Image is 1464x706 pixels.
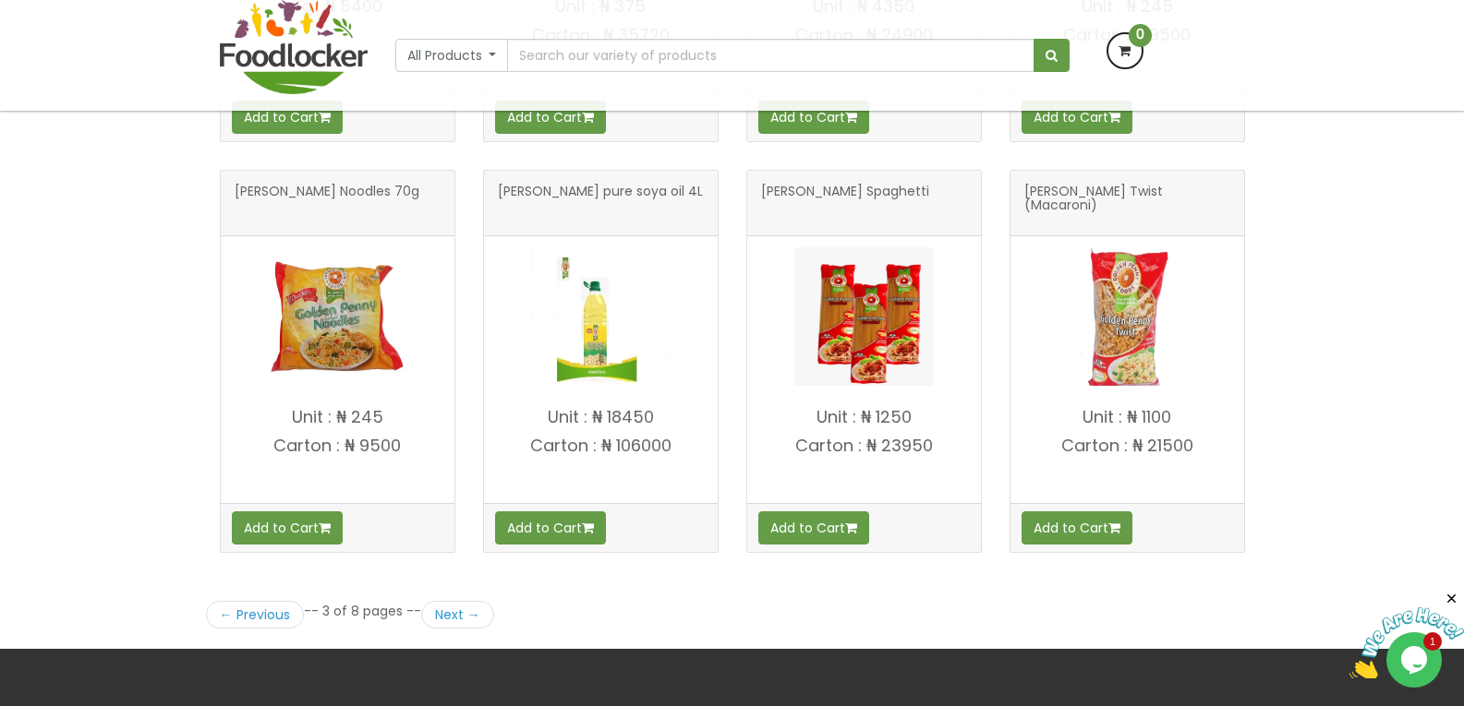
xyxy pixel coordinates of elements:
[1349,591,1464,678] iframe: chat widget
[1058,247,1196,386] img: Golden Penny Twist (Macaroni)
[1010,408,1244,426] p: Unit : ₦ 1100
[1022,101,1132,134] button: Add to Cart
[221,408,454,426] p: Unit : ₦ 245
[845,111,857,124] i: Add to cart
[484,437,718,455] p: Carton : ₦ 106000
[531,247,670,386] img: Golden penny pure soya oil 4L
[1108,111,1120,124] i: Add to cart
[498,185,703,221] span: [PERSON_NAME] pure soya oil 4L
[845,521,857,534] i: Add to cart
[582,111,594,124] i: Add to cart
[235,185,419,221] span: [PERSON_NAME] Noodles 70g
[206,601,304,628] a: ← Previous
[268,247,406,386] img: Golden Penny Noodles 70g
[495,101,606,134] button: Add to Cart
[495,511,606,544] button: Add to Cart
[507,39,1034,72] input: Search our variety of products
[1022,511,1132,544] button: Add to Cart
[395,39,509,72] button: All Products
[582,521,594,534] i: Add to cart
[761,185,929,221] span: [PERSON_NAME] Spaghetti
[304,602,421,620] li: -- 3 of 8 pages --
[421,601,494,628] a: Next →
[319,111,331,124] i: Add to cart
[1129,24,1152,47] span: 0
[1010,437,1244,455] p: Carton : ₦ 21500
[232,511,343,544] button: Add to Cart
[758,101,869,134] button: Add to Cart
[319,521,331,534] i: Add to cart
[221,437,454,455] p: Carton : ₦ 9500
[1108,521,1120,534] i: Add to cart
[747,437,981,455] p: Carton : ₦ 23950
[794,247,933,386] img: Golden Penny Spaghetti
[232,101,343,134] button: Add to Cart
[484,408,718,426] p: Unit : ₦ 18450
[747,408,981,426] p: Unit : ₦ 1250
[758,511,869,544] button: Add to Cart
[1024,185,1230,221] span: [PERSON_NAME] Twist (Macaroni)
